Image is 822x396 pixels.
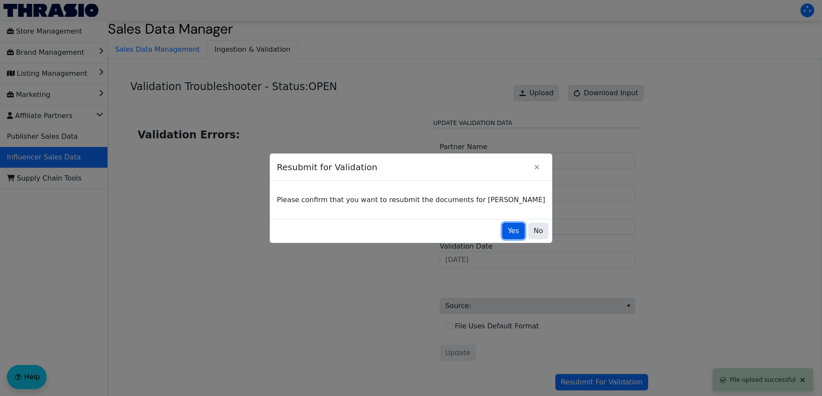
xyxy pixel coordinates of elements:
span: No [534,226,543,236]
button: No [528,223,549,239]
button: Yes [502,223,525,239]
span: Resubmit for Validation [277,156,529,178]
button: Close [529,159,545,175]
span: Yes [508,226,519,236]
p: Please confirm that you want to resubmit the documents for [PERSON_NAME] [277,195,545,205]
